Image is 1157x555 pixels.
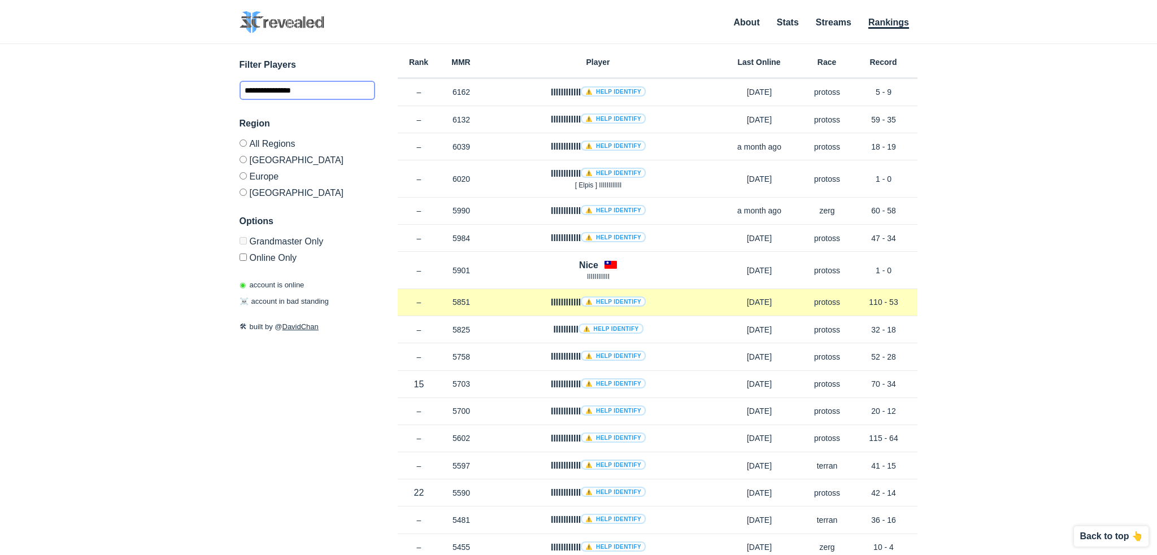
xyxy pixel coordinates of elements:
p: 59 - 35 [850,114,917,125]
p: – [398,296,440,308]
h4: IIIIIIIIIIII [551,113,646,126]
p: 5984 [440,233,482,244]
p: [DATE] [714,487,804,499]
p: 1 - 0 [850,265,917,276]
h6: Record [850,58,917,66]
p: zerg [804,205,850,216]
h4: IIIIIIIIII [553,323,643,336]
p: 115 - 64 [850,432,917,444]
a: About [734,18,760,27]
p: – [398,541,440,553]
p: protoss [804,233,850,244]
p: 5 - 9 [850,86,917,98]
p: protoss [804,405,850,417]
a: ⚠️ Help identify [581,432,646,443]
p: protoss [804,324,850,335]
h3: Options [240,215,375,228]
p: [DATE] [714,324,804,335]
p: 6132 [440,114,482,125]
h4: IIIIIIIIIIII [551,231,646,244]
p: 22 [398,486,440,499]
p: 5597 [440,460,482,471]
input: [GEOGRAPHIC_DATA] [240,189,247,196]
p: [DATE] [714,460,804,471]
a: Streams [816,18,851,27]
p: protoss [804,487,850,499]
input: All Regions [240,139,247,147]
p: [DATE] [714,351,804,362]
a: ⚠️ Help identify [581,86,646,97]
label: All Regions [240,139,375,151]
p: [DATE] [714,265,804,276]
p: [DATE] [714,541,804,553]
p: – [398,265,440,276]
h6: MMR [440,58,482,66]
p: – [398,514,440,526]
p: 5901 [440,265,482,276]
label: Only Show accounts currently in Grandmaster [240,237,375,249]
a: ⚠️ Help identify [581,487,646,497]
label: [GEOGRAPHIC_DATA] [240,151,375,168]
p: – [398,351,440,362]
p: account in bad standing [240,296,329,307]
a: ⚠️ Help identify [581,141,646,151]
p: 36 - 16 [850,514,917,526]
p: – [398,173,440,185]
h4: Nice [579,259,598,272]
h4: IIIIIIIIIIII [551,140,646,153]
p: 5481 [440,514,482,526]
a: ⚠️ Help identify [581,296,646,307]
p: 5590 [440,487,482,499]
input: Europe [240,172,247,180]
p: – [398,141,440,152]
a: ⚠️ Help identify [581,460,646,470]
span: IIIIIIIIIIII [587,273,610,281]
input: Grandmaster Only [240,237,247,244]
p: built by @ [240,321,375,333]
span: ☠️ [240,297,249,305]
p: 41 - 15 [850,460,917,471]
p: [DATE] [714,114,804,125]
p: terran [804,514,850,526]
p: – [398,233,440,244]
p: – [398,432,440,444]
span: [ Elpis ] IIIIIIIIIIII [575,181,622,189]
p: – [398,114,440,125]
a: Stats [777,18,799,27]
p: 70 - 34 [850,378,917,390]
p: 15 [398,378,440,391]
p: 32 - 18 [850,324,917,335]
p: 5455 [440,541,482,553]
p: [DATE] [714,378,804,390]
p: – [398,460,440,471]
img: SC2 Revealed [240,11,324,33]
h4: IIIIIIIIIIII [551,432,646,445]
h6: Last Online [714,58,804,66]
p: protoss [804,141,850,152]
a: ⚠️ Help identify [581,351,646,361]
h4: IIIIIIIIIIII [551,350,646,363]
label: Europe [240,168,375,184]
h4: IIIIIIIIIIII [551,486,646,499]
p: protoss [804,378,850,390]
p: a month ago [714,141,804,152]
input: Online Only [240,254,247,261]
h6: Rank [398,58,440,66]
p: [DATE] [714,405,804,417]
p: – [398,86,440,98]
p: protoss [804,114,850,125]
h4: IIIIIIIIIIII [551,86,646,99]
p: 42 - 14 [850,487,917,499]
p: [DATE] [714,86,804,98]
h3: Region [240,117,375,130]
p: 110 - 53 [850,296,917,308]
h4: IIIIIIIIIIII [551,204,646,217]
p: Back to top 👆 [1080,532,1143,541]
input: [GEOGRAPHIC_DATA] [240,156,247,163]
a: Rankings [868,18,909,29]
p: 52 - 28 [850,351,917,362]
p: protoss [804,432,850,444]
p: zerg [804,541,850,553]
p: [DATE] [714,514,804,526]
span: 🛠 [240,322,247,331]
